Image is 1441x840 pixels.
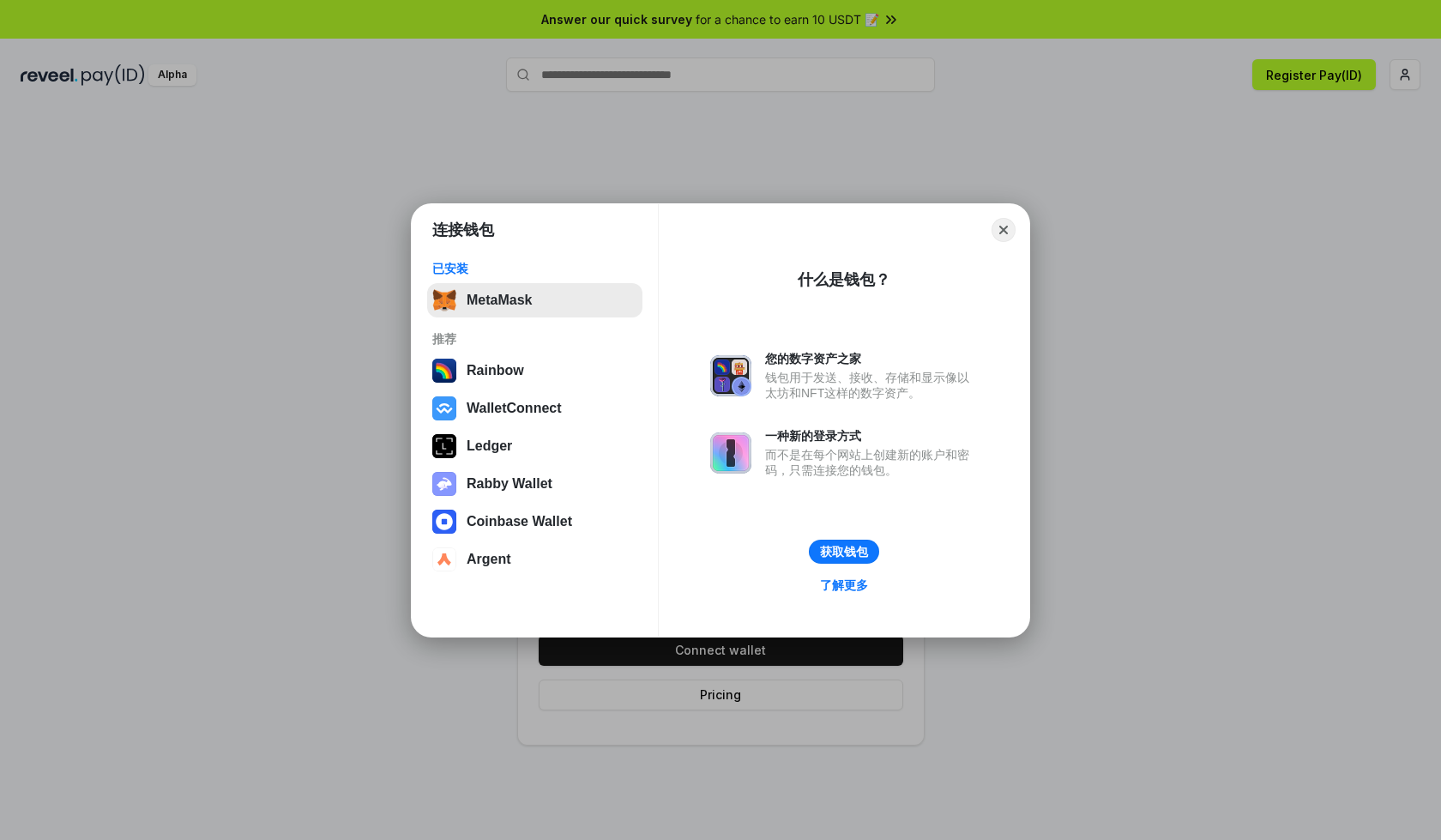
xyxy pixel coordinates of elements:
[467,363,524,378] div: Rainbow
[432,288,456,312] img: svg+xml,%3Csvg%20fill%3D%22none%22%20height%3D%2233%22%20viewBox%3D%220%200%2035%2033%22%20width%...
[427,467,642,501] button: Rabby Wallet
[467,438,512,454] div: Ledger
[432,396,456,420] img: svg+xml,%3Csvg%20width%3D%2228%22%20height%3D%2228%22%20viewBox%3D%220%200%2028%2028%22%20fill%3D...
[432,434,456,458] img: svg+xml,%3Csvg%20xmlns%3D%22http%3A%2F%2Fwww.w3.org%2F2000%2Fsvg%22%20width%3D%2228%22%20height%3...
[467,514,572,529] div: Coinbase Wallet
[798,269,890,290] div: 什么是钱包？
[427,505,642,539] button: Coinbase Wallet
[710,355,751,396] img: svg+xml,%3Csvg%20xmlns%3D%22http%3A%2F%2Fwww.w3.org%2F2000%2Fsvg%22%20fill%3D%22none%22%20viewBox...
[765,351,978,366] div: 您的数字资产之家
[710,432,751,474] img: svg+xml,%3Csvg%20xmlns%3D%22http%3A%2F%2Fwww.w3.org%2F2000%2Fsvg%22%20fill%3D%22none%22%20viewBox...
[820,577,868,593] div: 了解更多
[427,283,642,317] button: MetaMask
[432,220,494,240] h1: 连接钱包
[467,476,552,492] div: Rabby Wallet
[427,542,642,577] button: Argent
[992,218,1016,242] button: Close
[765,428,978,444] div: 一种新的登录方式
[427,429,642,463] button: Ledger
[432,547,456,571] img: svg+xml,%3Csvg%20width%3D%2228%22%20height%3D%2228%22%20viewBox%3D%220%200%2028%2028%22%20fill%3D...
[820,544,868,559] div: 获取钱包
[432,331,637,347] div: 推荐
[432,261,637,276] div: 已安装
[427,354,642,388] button: Rainbow
[467,293,532,308] div: MetaMask
[467,401,562,416] div: WalletConnect
[809,540,879,564] button: 获取钱包
[765,370,978,401] div: 钱包用于发送、接收、存储和显示像以太坊和NFT这样的数字资产。
[427,391,642,426] button: WalletConnect
[810,574,878,596] a: 了解更多
[765,447,978,478] div: 而不是在每个网站上创建新的账户和密码，只需连接您的钱包。
[432,510,456,534] img: svg+xml,%3Csvg%20width%3D%2228%22%20height%3D%2228%22%20viewBox%3D%220%200%2028%2028%22%20fill%3D...
[432,359,456,383] img: svg+xml,%3Csvg%20width%3D%22120%22%20height%3D%22120%22%20viewBox%3D%220%200%20120%20120%22%20fil...
[432,472,456,496] img: svg+xml,%3Csvg%20xmlns%3D%22http%3A%2F%2Fwww.w3.org%2F2000%2Fsvg%22%20fill%3D%22none%22%20viewBox...
[467,552,511,567] div: Argent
